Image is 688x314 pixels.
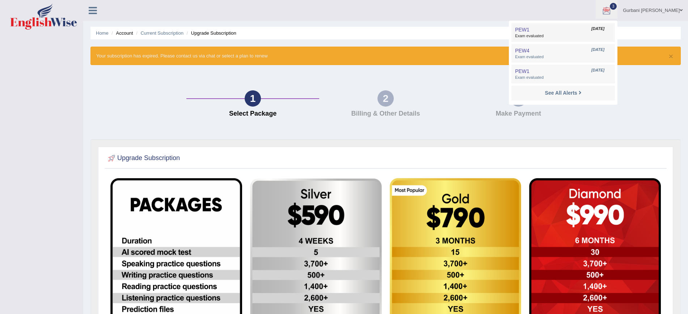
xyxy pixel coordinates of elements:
[96,30,109,36] a: Home
[245,90,261,107] div: 1
[140,30,183,36] a: Current Subscription
[190,110,316,117] h4: Select Package
[543,89,583,97] a: See All Alerts
[591,47,604,53] span: [DATE]
[377,90,394,107] div: 2
[185,30,236,36] li: Upgrade Subscription
[90,47,681,65] div: Your subscription has expired. Please contact us via chat or select a plan to renew
[515,27,529,33] span: PEW1
[545,90,577,96] strong: See All Alerts
[513,46,613,61] a: PEW4 [DATE] Exam evaluated
[515,68,529,74] span: PEW1
[513,66,613,82] a: PEW1 [DATE] Exam evaluated
[515,75,611,81] span: Exam evaluated
[610,3,617,10] span: 3
[323,110,448,117] h4: Billing & Other Details
[515,48,529,53] span: PEW4
[591,68,604,73] span: [DATE]
[515,54,611,60] span: Exam evaluated
[513,25,613,40] a: PEW1 [DATE] Exam evaluated
[669,52,673,60] button: ×
[515,33,611,39] span: Exam evaluated
[456,110,581,117] h4: Make Payment
[110,30,133,36] li: Account
[106,153,180,164] h2: Upgrade Subscription
[591,26,604,32] span: [DATE]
